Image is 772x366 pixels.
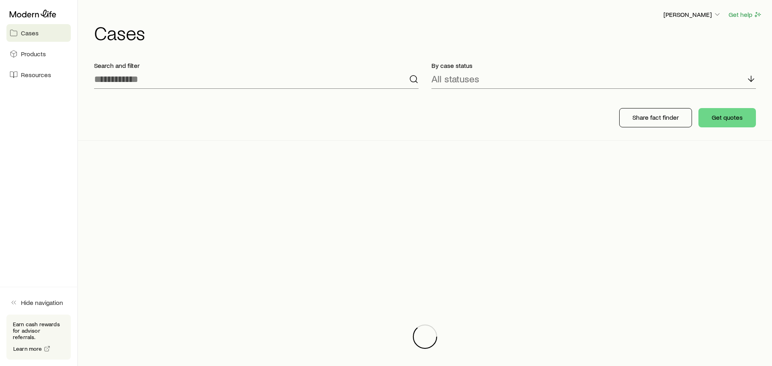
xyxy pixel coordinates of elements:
span: Products [21,50,46,58]
button: Share fact finder [619,108,692,127]
p: Earn cash rewards for advisor referrals. [13,321,64,340]
span: Learn more [13,346,42,352]
button: Get help [728,10,762,19]
p: Search and filter [94,61,419,70]
p: Share fact finder [632,113,679,121]
button: Hide navigation [6,294,71,311]
h1: Cases [94,23,762,42]
p: By case status [431,61,756,70]
button: Get quotes [698,108,756,127]
p: [PERSON_NAME] [663,10,721,18]
a: Resources [6,66,71,84]
a: Products [6,45,71,63]
button: [PERSON_NAME] [663,10,722,20]
span: Hide navigation [21,299,63,307]
div: Earn cash rewards for advisor referrals.Learn more [6,315,71,360]
a: Cases [6,24,71,42]
span: Resources [21,71,51,79]
span: Cases [21,29,39,37]
p: All statuses [431,73,479,84]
